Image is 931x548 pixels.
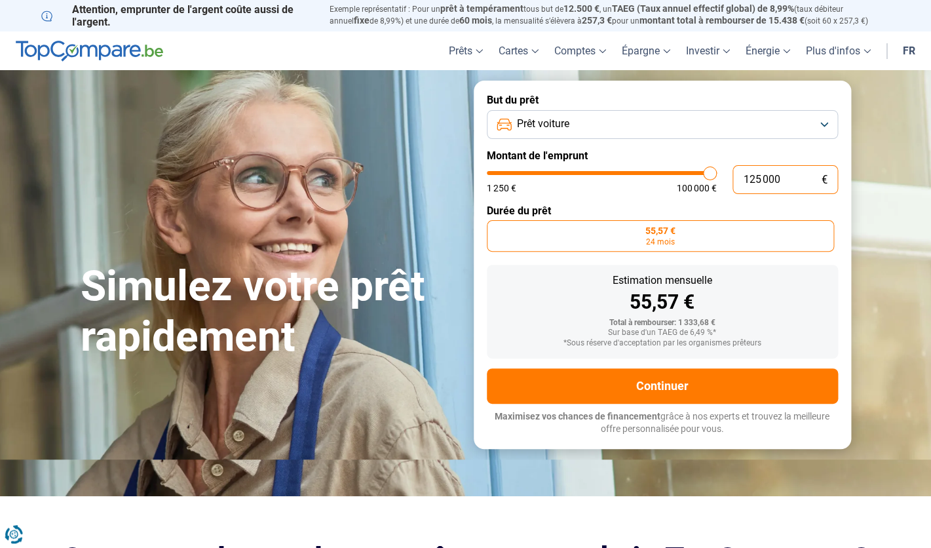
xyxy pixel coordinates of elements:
span: TAEG (Taux annuel effectif global) de 8,99% [612,3,794,14]
div: 55,57 € [497,292,827,312]
div: Total à rembourser: 1 333,68 € [497,319,827,328]
a: Énergie [738,31,798,70]
a: Investir [678,31,738,70]
label: Montant de l'emprunt [487,149,838,162]
a: Cartes [491,31,546,70]
span: Prêt voiture [517,117,569,131]
h1: Simulez votre prêt rapidement [81,262,458,362]
span: € [822,174,827,186]
p: Attention, emprunter de l'argent coûte aussi de l'argent. [41,3,314,28]
span: 100 000 € [677,184,717,193]
div: Estimation mensuelle [497,275,827,286]
a: Comptes [546,31,614,70]
span: 24 mois [646,238,675,246]
span: prêt à tempérament [440,3,523,14]
a: Prêts [441,31,491,70]
span: 55,57 € [645,226,675,235]
div: *Sous réserve d'acceptation par les organismes prêteurs [497,339,827,348]
a: fr [895,31,923,70]
span: 60 mois [459,15,492,26]
label: But du prêt [487,94,838,106]
a: Épargne [614,31,678,70]
span: 1 250 € [487,184,516,193]
p: Exemple représentatif : Pour un tous but de , un (taux débiteur annuel de 8,99%) et une durée de ... [330,3,890,27]
span: 257,3 € [582,15,612,26]
span: fixe [354,15,370,26]
img: TopCompare [16,41,163,62]
p: grâce à nos experts et trouvez la meilleure offre personnalisée pour vous. [487,410,838,436]
a: Plus d'infos [798,31,879,70]
label: Durée du prêt [487,205,838,217]
span: Maximisez vos chances de financement [495,411,660,421]
div: Sur base d'un TAEG de 6,49 %* [497,328,827,338]
span: 12.500 € [563,3,599,14]
button: Continuer [487,368,838,404]
button: Prêt voiture [487,110,838,139]
span: montant total à rembourser de 15.438 € [639,15,805,26]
